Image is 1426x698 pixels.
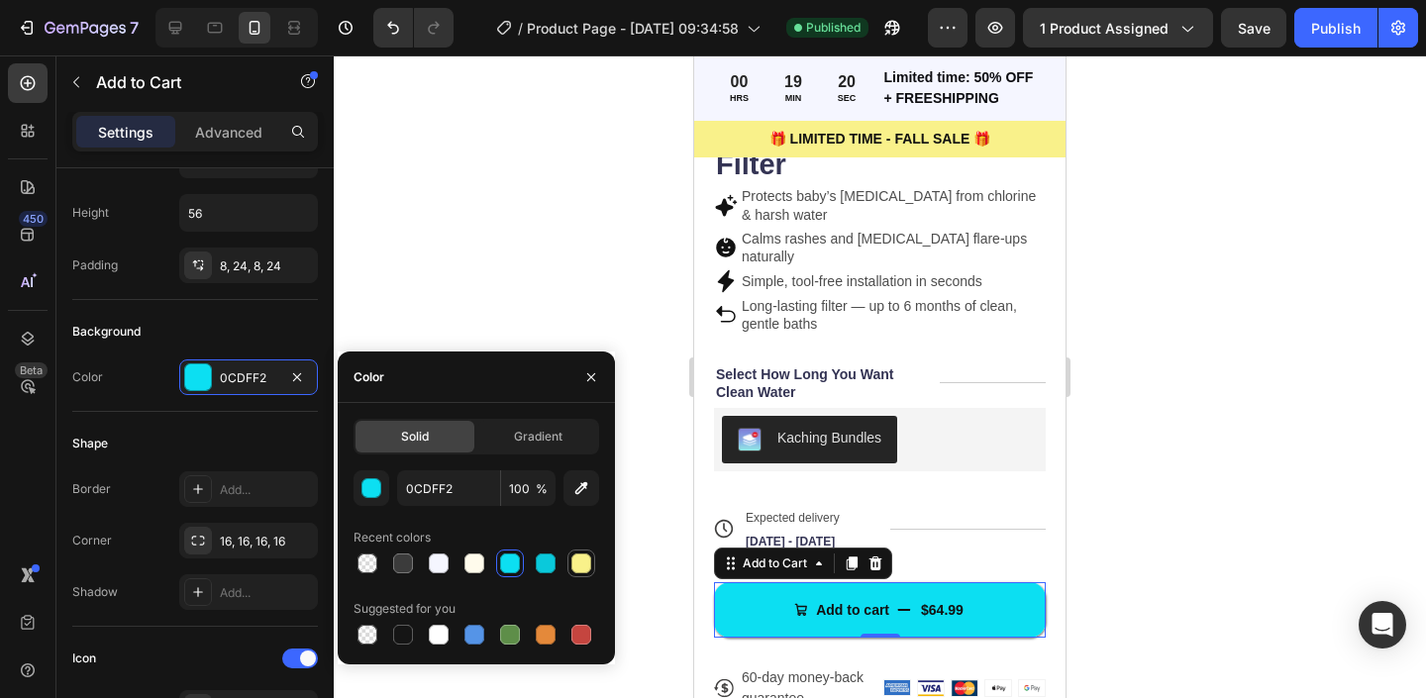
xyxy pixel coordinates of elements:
[527,18,739,39] span: Product Page - [DATE] 09:34:58
[72,435,108,452] div: Shape
[15,362,48,378] div: Beta
[8,8,148,48] button: 7
[72,368,103,386] div: Color
[806,19,861,37] span: Published
[518,18,523,39] span: /
[19,211,48,227] div: 450
[1311,18,1361,39] div: Publish
[190,625,216,640] img: gempages_586075390376674139-3b089f96-2b88-4e9b-baa1-89070a712710.png
[220,584,313,602] div: Add...
[72,649,96,667] div: Icon
[1238,20,1271,37] span: Save
[401,428,429,446] span: Solid
[1023,8,1213,48] button: 1 product assigned
[1040,18,1169,39] span: 1 product assigned
[72,204,109,222] div: Height
[514,428,562,446] span: Gradient
[1294,8,1377,48] button: Publish
[224,625,250,640] img: gempages_586075390376674139-db38d331-e766-480a-8c12-81be817ffb57.png
[72,583,118,601] div: Shadow
[72,532,112,549] div: Corner
[130,16,139,40] p: 7
[220,533,313,550] div: 16, 16, 16, 16
[325,625,351,640] img: gempages_586075390376674139-6839167e-a5fa-47f8-8b4b-cdd6399451cd.png
[72,323,141,341] div: Background
[195,122,262,143] p: Advanced
[373,8,454,48] div: Undo/Redo
[257,625,283,640] img: gempages_586075390376674139-e96ded3d-0ba0-46f9-9a6d-604a8a75a326.png
[48,612,181,653] p: 60-day money-back guarantee
[220,481,313,499] div: Add...
[1359,601,1406,648] div: Open Intercom Messenger
[1221,8,1286,48] button: Save
[354,368,384,386] div: Color
[536,480,548,498] span: %
[72,256,118,274] div: Padding
[220,257,313,275] div: 8, 24, 8, 24
[72,480,111,498] div: Border
[98,122,153,143] p: Settings
[180,195,317,231] input: Auto
[694,55,1066,698] iframe: Design area
[291,625,317,640] img: gempages_586075390376674139-53c31f84-d7ff-45f8-a717-e68706a3f7fc.png
[354,600,456,618] div: Suggested for you
[220,369,277,387] div: 0CDFF2
[354,529,431,547] div: Recent colors
[96,70,264,94] p: Add to Cart
[397,470,500,506] input: Eg: FFFFFF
